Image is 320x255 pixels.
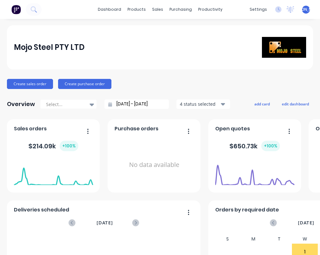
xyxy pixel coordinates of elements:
div: M [240,234,266,244]
span: [DATE] [298,219,314,226]
span: Purchase orders [115,125,158,133]
div: + 100 % [60,141,78,151]
div: purchasing [166,5,195,14]
span: [DATE] [97,219,113,226]
div: + 100 % [261,141,280,151]
div: Overview [7,98,35,110]
div: sales [149,5,166,14]
button: 4 status selected [176,99,230,109]
button: Create purchase order [58,79,111,89]
a: dashboard [95,5,124,14]
div: products [124,5,149,14]
div: No data available [115,135,194,195]
div: T [266,234,292,244]
button: Create sales order [7,79,53,89]
div: 4 status selected [180,101,220,107]
div: productivity [195,5,226,14]
img: Factory [11,5,21,14]
div: $ 650.73k [229,141,280,151]
img: Mojo Steel PTY LTD [262,37,306,58]
div: W [292,234,318,244]
span: Sales orders [14,125,47,133]
div: settings [246,5,270,14]
button: add card [250,100,274,108]
div: $ 214.09k [28,141,78,151]
div: Mojo Steel PTY LTD [14,41,85,54]
button: edit dashboard [278,100,313,108]
div: S [215,234,241,244]
span: Open quotes [215,125,250,133]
